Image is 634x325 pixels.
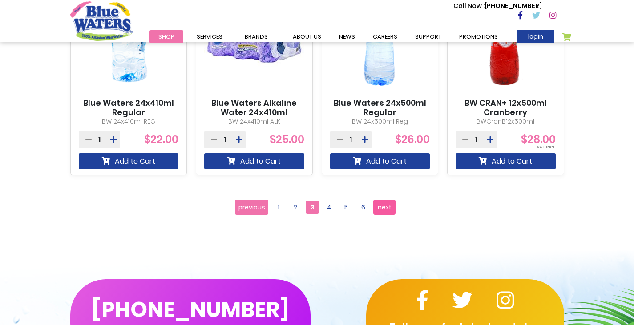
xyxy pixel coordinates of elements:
[79,117,179,126] p: BW 24x410ml REG
[453,1,542,11] p: [PHONE_NUMBER]
[456,98,556,117] a: BW CRAN+ 12x500ml Cranberry
[79,153,179,169] button: Add to Cart
[453,1,485,10] span: Call Now :
[373,200,396,215] a: next
[456,153,556,169] button: Add to Cart
[158,32,174,41] span: Shop
[204,98,304,117] a: Blue Waters Alkaline Water 24x410ml
[284,30,330,43] a: about us
[70,1,133,40] a: store logo
[330,153,430,169] button: Add to Cart
[330,30,364,43] a: News
[456,117,556,126] p: BWCranB12x500ml
[144,132,178,147] span: $22.00
[306,201,319,214] span: 3
[323,201,336,214] a: 4
[197,32,222,41] span: Services
[289,201,302,214] a: 2
[204,153,304,169] button: Add to Cart
[339,201,353,214] a: 5
[272,201,285,214] a: 1
[238,201,265,214] span: previous
[235,200,268,215] a: previous
[330,98,430,117] a: Blue Waters 24x500ml Regular
[330,117,430,126] p: BW 24x500ml Reg
[450,30,507,43] a: Promotions
[406,30,450,43] a: support
[204,117,304,126] p: BW 24x410ml ALK
[521,132,556,147] span: $28.00
[364,30,406,43] a: careers
[395,132,430,147] span: $26.00
[270,132,304,147] span: $25.00
[245,32,268,41] span: Brands
[517,30,554,43] a: login
[79,98,179,117] a: Blue Waters 24x410ml Regular
[378,201,392,214] span: next
[356,201,370,214] a: 6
